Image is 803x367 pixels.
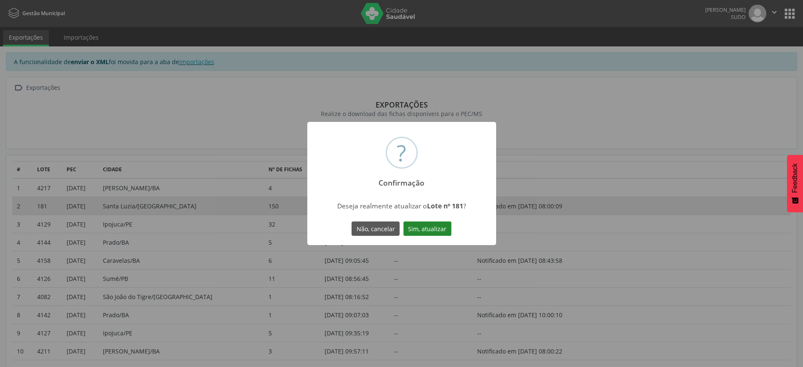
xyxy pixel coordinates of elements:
[403,221,451,236] button: Sim, atualizar
[352,221,400,236] button: Não, cancelar
[327,201,476,210] div: Deseja realmente atualizar o ?
[791,163,799,193] span: Feedback
[371,173,432,187] h2: Confirmação
[427,201,463,210] strong: Lote nº 181
[787,155,803,212] button: Feedback - Mostrar pesquisa
[397,138,406,167] div: ?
